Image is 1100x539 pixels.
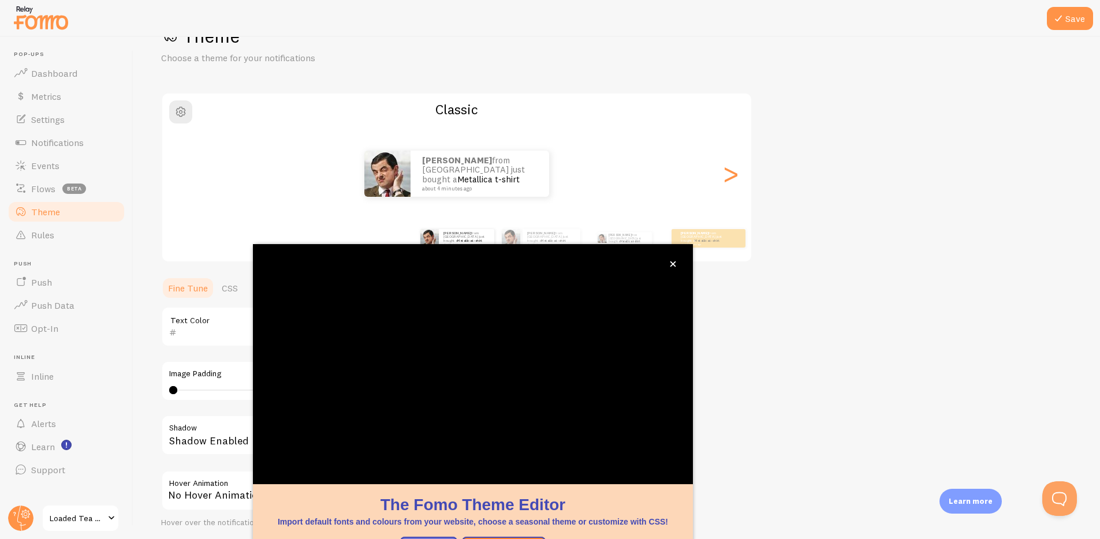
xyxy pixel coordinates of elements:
a: CSS [215,276,245,300]
span: beta [62,184,86,194]
a: Notifications [7,131,126,154]
a: Metallica t-shirt [620,239,640,243]
strong: [PERSON_NAME] [609,233,632,237]
a: Fine Tune [161,276,215,300]
a: Metallica t-shirt [457,174,520,185]
div: Learn more [939,489,1002,514]
p: from [GEOGRAPHIC_DATA] just bought a [422,156,538,192]
span: Theme [31,206,60,218]
small: about 4 minutes ago [422,186,534,192]
strong: [PERSON_NAME] [681,231,709,235]
span: Alerts [31,418,56,429]
p: Learn more [949,496,993,507]
label: Image Padding [169,369,499,379]
span: Push [31,276,52,288]
span: Events [31,160,59,171]
p: from [GEOGRAPHIC_DATA] just bought a [609,232,647,245]
a: Flows beta [7,177,126,200]
a: Settings [7,108,126,131]
strong: [PERSON_NAME] [443,231,471,235]
span: Pop-ups [14,51,126,58]
small: about 4 minutes ago [527,243,575,245]
span: Inline [31,370,54,382]
a: Loaded Tea Club [42,504,120,532]
img: Fomo [364,151,411,197]
div: Shadow Enabled [161,415,508,457]
img: Fomo [420,229,439,248]
span: Inline [14,354,126,361]
h2: Classic [162,100,751,118]
a: Opt-In [7,317,126,340]
span: Get Help [14,402,126,409]
p: Import default fonts and colours from your website, choose a seasonal theme or customize with CSS! [267,516,679,527]
span: Learn [31,441,55,452]
a: Support [7,458,126,481]
img: Fomo [502,229,520,248]
span: Metrics [31,91,61,102]
h1: The Fomo Theme Editor [267,493,679,516]
a: Dashboard [7,62,126,85]
a: Metallica t-shirt [695,238,719,243]
p: from [GEOGRAPHIC_DATA] just bought a [681,231,727,245]
a: Push Data [7,294,126,317]
a: Inline [7,365,126,388]
span: Settings [31,114,65,125]
p: from [GEOGRAPHIC_DATA] just bought a [527,231,576,245]
div: No Hover Animation [161,470,508,511]
small: about 4 minutes ago [443,243,489,245]
span: Flows [31,183,55,194]
a: Metrics [7,85,126,108]
strong: [PERSON_NAME] [422,155,492,166]
span: Loaded Tea Club [50,511,105,525]
span: Push [14,260,126,268]
div: Hover over the notification for preview [161,518,508,528]
span: Notifications [31,137,84,148]
span: Rules [31,229,54,241]
iframe: Help Scout Beacon - Open [1042,481,1077,516]
span: Support [31,464,65,476]
svg: <p>Watch New Feature Tutorials!</p> [61,440,72,450]
div: Next slide [724,132,737,215]
a: Rules [7,223,126,246]
button: close, [667,258,679,270]
span: Dashboard [31,68,77,79]
small: about 4 minutes ago [681,243,726,245]
a: Metallica t-shirt [457,238,482,243]
span: Push Data [31,300,74,311]
a: Metallica t-shirt [541,238,566,243]
a: Push [7,271,126,294]
span: Opt-In [31,323,58,334]
strong: [PERSON_NAME] [527,231,555,235]
a: Alerts [7,412,126,435]
p: from [GEOGRAPHIC_DATA] just bought a [443,231,490,245]
img: Fomo [597,234,606,243]
p: Choose a theme for your notifications [161,51,438,65]
img: fomo-relay-logo-orange.svg [12,3,70,32]
a: Learn [7,435,126,458]
a: Events [7,154,126,177]
a: Theme [7,200,126,223]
